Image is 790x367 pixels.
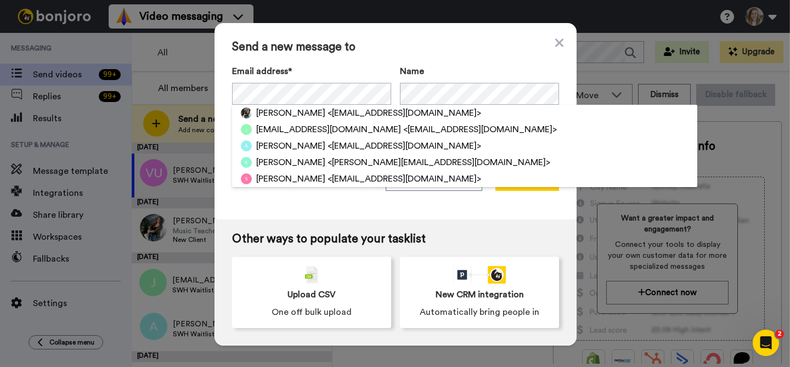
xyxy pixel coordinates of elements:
span: <[PERSON_NAME][EMAIL_ADDRESS][DOMAIN_NAME]> [328,156,550,169]
img: s.png [241,173,252,184]
span: <[EMAIL_ADDRESS][DOMAIN_NAME]> [328,139,481,153]
span: <[EMAIL_ADDRESS][DOMAIN_NAME]> [328,172,481,185]
img: j.png [241,124,252,135]
span: <[EMAIL_ADDRESS][DOMAIN_NAME]> [328,106,481,120]
span: Send a new message to [232,41,559,54]
div: animation [453,266,506,284]
span: [PERSON_NAME] [256,106,325,120]
iframe: Intercom live chat [753,330,779,356]
span: [PERSON_NAME] [256,172,325,185]
span: New CRM integration [436,288,524,301]
img: d7b1c8d7-1028-45e7-b928-b33daf87d8a7.jpg [241,108,252,118]
span: <[EMAIL_ADDRESS][DOMAIN_NAME]> [403,123,557,136]
img: csv-grey.png [305,266,318,284]
span: 2 [775,330,784,338]
span: [PERSON_NAME] [256,156,325,169]
span: [PERSON_NAME] [256,139,325,153]
label: Email address* [232,65,391,78]
span: Name [400,65,424,78]
span: One off bulk upload [272,306,352,319]
span: [EMAIL_ADDRESS][DOMAIN_NAME] [256,123,401,136]
span: Other ways to populate your tasklist [232,233,559,246]
img: a.png [241,140,252,151]
img: k.png [241,157,252,168]
span: Automatically bring people in [420,306,539,319]
span: Upload CSV [287,288,336,301]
